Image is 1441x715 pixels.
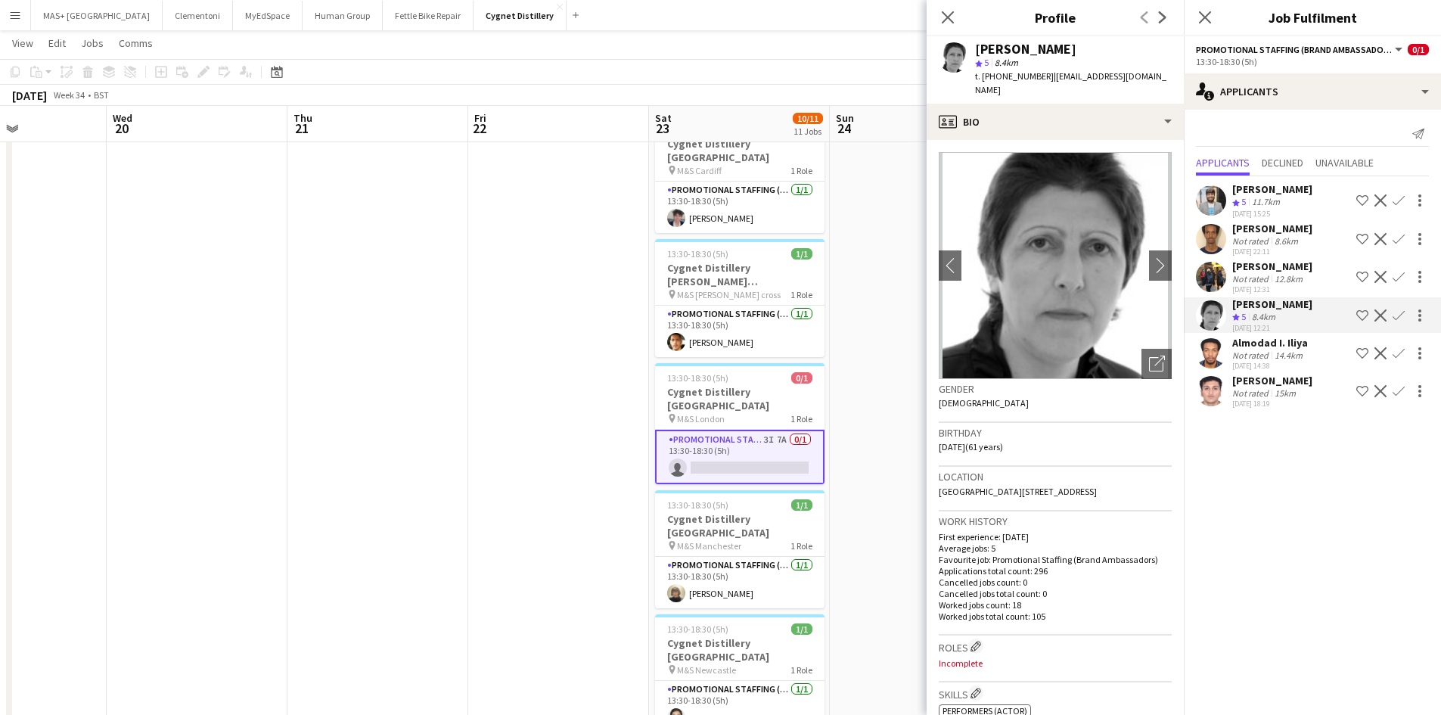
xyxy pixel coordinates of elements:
[1232,182,1312,196] div: [PERSON_NAME]
[655,636,825,664] h3: Cygnet Distillery [GEOGRAPHIC_DATA]
[992,57,1021,68] span: 8.4km
[1232,247,1312,256] div: [DATE] 22:11
[975,70,1054,82] span: t. [PHONE_NUMBER]
[939,152,1172,379] img: Crew avatar or photo
[1272,273,1306,284] div: 12.8km
[1196,44,1393,55] span: Promotional Staffing (Brand Ambassadors)
[1272,235,1301,247] div: 8.6km
[790,664,812,676] span: 1 Role
[293,111,312,125] span: Thu
[939,486,1097,497] span: [GEOGRAPHIC_DATA][STREET_ADDRESS]
[474,1,567,30] button: Cygnet Distillery
[50,89,88,101] span: Week 34
[113,33,159,53] a: Comms
[1232,260,1312,273] div: [PERSON_NAME]
[1196,44,1405,55] button: Promotional Staffing (Brand Ambassadors)
[790,289,812,300] span: 1 Role
[1232,336,1308,350] div: Almodad I. Iliya
[1249,311,1278,324] div: 8.4km
[939,531,1172,542] p: First experience: [DATE]
[1249,196,1283,209] div: 11.7km
[939,542,1172,554] p: Average jobs: 5
[303,1,383,30] button: Human Group
[1232,273,1272,284] div: Not rated
[474,111,486,125] span: Fri
[1315,157,1374,168] span: Unavailable
[1232,374,1312,387] div: [PERSON_NAME]
[110,120,132,137] span: 20
[655,137,825,164] h3: Cygnet Distillery [GEOGRAPHIC_DATA]
[233,1,303,30] button: MyEdSpace
[667,499,728,511] span: 13:30-18:30 (5h)
[791,248,812,260] span: 1/1
[655,306,825,357] app-card-role: Promotional Staffing (Brand Ambassadors)1/113:30-18:30 (5h)[PERSON_NAME]
[48,36,66,50] span: Edit
[1196,157,1250,168] span: Applicants
[291,120,312,137] span: 21
[12,36,33,50] span: View
[655,512,825,539] h3: Cygnet Distillery [GEOGRAPHIC_DATA]
[791,499,812,511] span: 1/1
[94,89,109,101] div: BST
[927,8,1184,27] h3: Profile
[655,490,825,608] app-job-card: 13:30-18:30 (5h)1/1Cygnet Distillery [GEOGRAPHIC_DATA] M&S Manchester1 RolePromotional Staffing (...
[655,430,825,484] app-card-role: Promotional Staffing (Brand Ambassadors)3I7A0/113:30-18:30 (5h)
[1272,350,1306,361] div: 14.4km
[939,554,1172,565] p: Favourite job: Promotional Staffing (Brand Ambassadors)
[655,363,825,484] app-job-card: 13:30-18:30 (5h)0/1Cygnet Distillery [GEOGRAPHIC_DATA] M&S London1 RolePromotional Staffing (Bran...
[677,165,722,176] span: M&S Cardiff
[655,261,825,288] h3: Cygnet Distillery [PERSON_NAME][GEOGRAPHIC_DATA]
[655,239,825,357] app-job-card: 13:30-18:30 (5h)1/1Cygnet Distillery [PERSON_NAME][GEOGRAPHIC_DATA] M&S [PERSON_NAME] cross1 Role...
[1184,8,1441,27] h3: Job Fulfilment
[927,104,1184,140] div: Bio
[793,126,822,137] div: 11 Jobs
[12,88,47,103] div: [DATE]
[939,611,1172,622] p: Worked jobs total count: 105
[793,113,823,124] span: 10/11
[939,514,1172,528] h3: Work history
[383,1,474,30] button: Fettle Bike Repair
[1232,399,1312,409] div: [DATE] 18:19
[667,372,728,384] span: 13:30-18:30 (5h)
[677,664,736,676] span: M&S Newcastle
[655,111,672,125] span: Sat
[1241,311,1246,322] span: 5
[119,36,153,50] span: Comms
[1232,209,1312,219] div: [DATE] 15:25
[975,70,1166,95] span: | [EMAIL_ADDRESS][DOMAIN_NAME]
[1232,235,1272,247] div: Not rated
[836,111,854,125] span: Sun
[1232,387,1272,399] div: Not rated
[81,36,104,50] span: Jobs
[975,42,1076,56] div: [PERSON_NAME]
[939,577,1172,588] p: Cancelled jobs count: 0
[667,248,728,260] span: 13:30-18:30 (5h)
[42,33,72,53] a: Edit
[655,115,825,233] app-job-card: 13:30-18:30 (5h)1/1Cygnet Distillery [GEOGRAPHIC_DATA] M&S Cardiff1 RolePromotional Staffing (Bra...
[939,397,1029,409] span: [DEMOGRAPHIC_DATA]
[1141,349,1172,379] div: Open photos pop-in
[790,540,812,552] span: 1 Role
[939,470,1172,483] h3: Location
[1262,157,1303,168] span: Declined
[1232,323,1312,333] div: [DATE] 12:21
[677,540,741,552] span: M&S Manchester
[939,685,1172,701] h3: Skills
[939,657,1172,669] p: Incomplete
[655,557,825,608] app-card-role: Promotional Staffing (Brand Ambassadors)1/113:30-18:30 (5h)[PERSON_NAME]
[667,623,728,635] span: 13:30-18:30 (5h)
[939,441,1003,452] span: [DATE] (61 years)
[1232,361,1308,371] div: [DATE] 14:38
[939,599,1172,611] p: Worked jobs count: 18
[1232,350,1272,361] div: Not rated
[1184,73,1441,110] div: Applicants
[791,623,812,635] span: 1/1
[1272,387,1299,399] div: 15km
[677,413,725,424] span: M&S London
[6,33,39,53] a: View
[1232,222,1312,235] div: [PERSON_NAME]
[790,413,812,424] span: 1 Role
[939,565,1172,577] p: Applications total count: 296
